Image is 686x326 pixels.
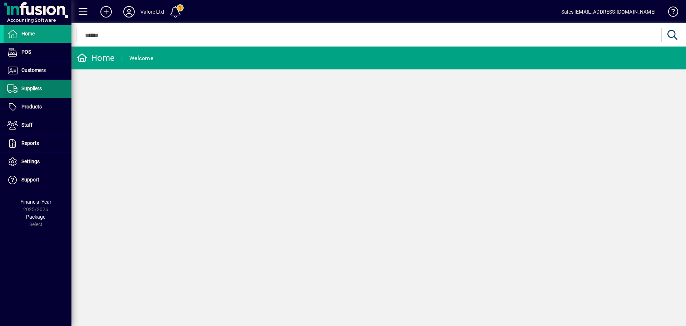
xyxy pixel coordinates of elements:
[4,153,71,171] a: Settings
[663,1,677,25] a: Knowledge Base
[21,104,42,110] span: Products
[4,62,71,79] a: Customers
[4,43,71,61] a: POS
[4,135,71,152] a: Reports
[77,52,115,64] div: Home
[129,53,153,64] div: Welcome
[4,171,71,189] a: Support
[561,6,656,18] div: Sales [EMAIL_ADDRESS][DOMAIN_NAME]
[21,140,39,146] span: Reports
[118,5,140,18] button: Profile
[26,214,45,220] span: Package
[140,6,164,18] div: Valore Ltd
[20,199,51,205] span: Financial Year
[21,122,33,128] span: Staff
[21,67,46,73] span: Customers
[21,31,35,37] span: Home
[21,86,42,91] span: Suppliers
[95,5,118,18] button: Add
[4,116,71,134] a: Staff
[21,177,39,183] span: Support
[4,98,71,116] a: Products
[21,49,31,55] span: POS
[21,159,40,164] span: Settings
[4,80,71,98] a: Suppliers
